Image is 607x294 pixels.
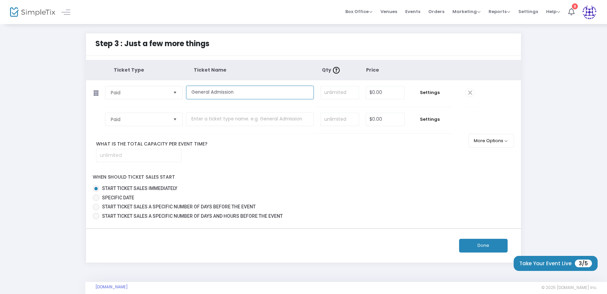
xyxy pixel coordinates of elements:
[452,8,481,15] span: Marketing
[489,8,510,15] span: Reports
[114,67,144,73] span: Ticket Type
[322,67,341,73] span: Qty
[170,86,180,99] button: Select
[194,67,227,73] span: Ticket Name
[366,113,404,126] input: Price
[428,3,444,20] span: Orders
[572,3,578,9] div: 9
[170,113,180,126] button: Select
[514,256,598,271] button: Take Your Event Live3/5
[321,86,359,99] input: unlimited
[96,149,181,162] input: unlimited
[345,8,372,15] span: Box Office
[333,67,340,74] img: question-mark
[111,89,168,96] span: Paid
[468,134,514,148] button: More Options
[546,8,560,15] span: Help
[541,285,597,290] span: © 2025 [DOMAIN_NAME] Inc.
[321,113,359,126] input: unlimited
[380,3,397,20] span: Venues
[102,204,256,209] span: Start ticket sales a specific number of days before the event
[91,140,472,148] label: What is the total capacity per event time?
[405,3,420,20] span: Events
[102,186,177,191] span: Start ticket sales immediately
[459,239,508,253] button: Done
[518,3,538,20] span: Settings
[411,116,449,123] span: Settings
[93,174,175,181] label: When should ticket sales start
[102,213,283,219] span: Start ticket sales a specific number of days and hours before the event
[411,89,449,96] span: Settings
[366,86,404,99] input: Price
[111,116,168,123] span: Paid
[186,112,314,126] input: Enter a ticket type name. e.g. General Admission
[366,67,379,73] span: Price
[575,260,592,267] span: 3/5
[102,195,134,200] span: Specific Date
[92,38,303,60] div: Step 3 : Just a few more things
[186,86,314,99] input: Enter a ticket type name. e.g. General Admission
[95,284,128,290] a: [DOMAIN_NAME]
